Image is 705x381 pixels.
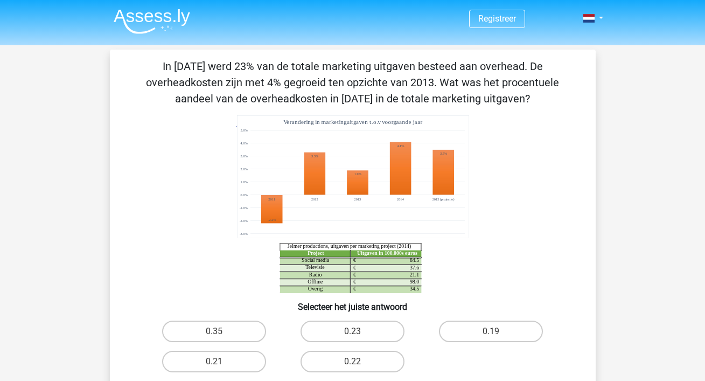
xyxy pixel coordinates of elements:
[240,128,247,132] tspan: 5.0%
[301,351,404,372] label: 0.22
[353,265,355,271] tspan: €
[353,279,355,285] tspan: €
[357,250,417,256] tspan: Uitgaven in 100.000s euros
[114,9,190,34] img: Assessly
[353,286,355,292] tspan: €
[353,258,355,264] tspan: €
[162,351,266,372] label: 0.21
[311,154,318,158] tspan: 3.3%
[240,193,247,197] tspan: 0.0%
[439,151,446,155] tspan: 3.5%
[127,293,578,312] h6: Selecteer het juiste antwoord
[409,265,418,271] tspan: 37.6
[283,119,422,125] tspan: Verandering in marketinguitgaven t.o.v voorgaande jaar
[308,279,323,285] tspan: Offline
[240,141,247,145] tspan: 4.0%
[240,180,247,184] tspan: 1.0%
[239,219,247,223] tspan: -2.0%
[287,243,411,250] tspan: Jelmer productions, uitgaven per marketing project (2014)
[162,321,266,342] label: 0.35
[397,144,404,148] tspan: 4.1%
[409,272,418,278] tspan: 21.1
[268,197,454,202] tspan: 20112012201320142015 (projectie)
[268,218,276,221] tspan: -2.2%
[308,250,324,256] tspan: Project
[353,272,355,278] tspan: €
[308,286,322,292] tspan: Overig
[301,321,404,342] label: 0.23
[305,265,325,271] tspan: Televisie
[302,258,330,264] tspan: Social media
[239,206,247,210] tspan: -1.0%
[239,232,247,235] tspan: -3.0%
[240,154,247,158] tspan: 3.0%
[309,272,322,278] tspan: Radio
[127,58,578,107] p: In [DATE] werd 23% van de totale marketing uitgaven besteed aan overhead. De overheadkosten zijn ...
[409,286,418,292] tspan: 34.5
[478,13,516,24] a: Registreer
[409,258,418,264] tspan: 84.5
[439,321,543,342] label: 0.19
[409,279,418,285] tspan: 98.0
[354,172,361,176] tspan: 1.9%
[240,167,247,171] tspan: 2.0%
